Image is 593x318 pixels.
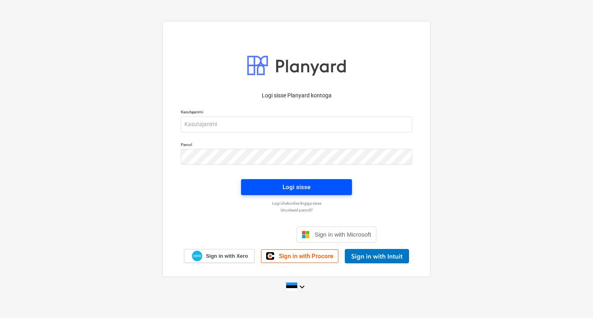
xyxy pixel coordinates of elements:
img: Microsoft logo [302,231,310,239]
span: Sign in with Microsoft [314,231,371,238]
iframe: Sign in with Google Button [213,226,294,243]
iframe: Chat Widget [553,280,593,318]
a: Unustasid parooli? [177,207,416,213]
input: Kasutajanimi [181,117,412,132]
div: Logi sisse [283,182,310,192]
p: Logi sisse Planyard kontoga [181,91,412,100]
img: Xero logo [192,251,202,261]
i: keyboard_arrow_down [297,282,307,292]
button: Logi sisse [241,179,352,195]
p: Kasutajanimi [181,109,412,116]
p: Parool [181,142,412,149]
a: Sign in with Xero [184,249,255,263]
span: Sign in with Xero [206,253,248,260]
span: Sign in with Procore [279,253,333,260]
a: Sign in with Procore [261,249,338,263]
a: Logi ühekordse lingiga sisse [177,201,416,206]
